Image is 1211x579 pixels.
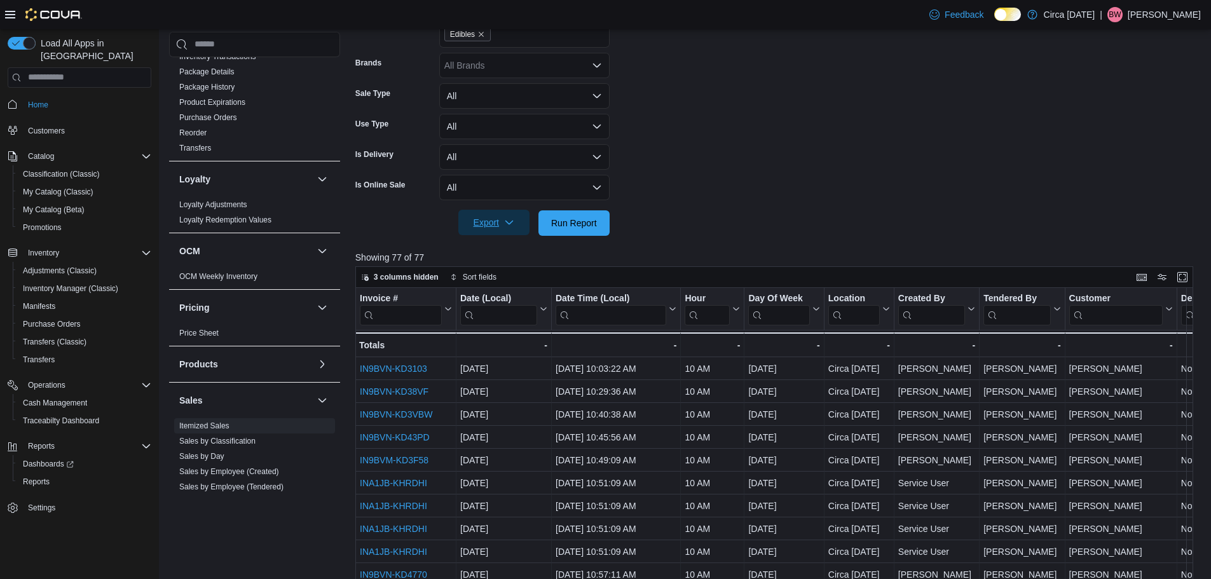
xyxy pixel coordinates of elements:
[355,119,388,129] label: Use Type
[179,301,312,314] button: Pricing
[439,114,610,139] button: All
[315,300,330,315] button: Pricing
[18,184,99,200] a: My Catalog (Classic)
[1044,7,1095,22] p: Circa [DATE]
[28,441,55,451] span: Reports
[898,544,975,559] div: Service User
[18,352,151,367] span: Transfers
[179,143,211,153] span: Transfers
[18,456,151,472] span: Dashboards
[18,317,151,332] span: Purchase Orders
[23,245,151,261] span: Inventory
[18,474,151,489] span: Reports
[538,210,610,236] button: Run Report
[18,263,102,278] a: Adjustments (Classic)
[179,394,312,407] button: Sales
[556,384,676,399] div: [DATE] 10:29:36 AM
[828,475,890,491] div: Circa [DATE]
[315,172,330,187] button: Loyalty
[1069,475,1172,491] div: [PERSON_NAME]
[169,325,340,346] div: Pricing
[1128,7,1201,22] p: [PERSON_NAME]
[748,384,819,399] div: [DATE]
[18,299,151,314] span: Manifests
[463,272,496,282] span: Sort fields
[3,498,156,517] button: Settings
[983,430,1060,445] div: [PERSON_NAME]
[179,272,257,281] a: OCM Weekly Inventory
[748,407,819,422] div: [DATE]
[458,210,530,235] button: Export
[556,407,676,422] div: [DATE] 10:40:38 AM
[23,459,74,469] span: Dashboards
[13,455,156,473] a: Dashboards
[748,292,809,325] div: Day Of Week
[898,337,975,353] div: -
[556,337,676,353] div: -
[460,453,547,468] div: [DATE]
[179,82,235,92] span: Package History
[983,292,1060,325] button: Tendered By
[828,361,890,376] div: Circa [DATE]
[13,315,156,333] button: Purchase Orders
[983,475,1060,491] div: [PERSON_NAME]
[18,413,104,428] a: Traceabilty Dashboard
[685,384,740,399] div: 10 AM
[179,144,211,153] a: Transfers
[556,292,666,304] div: Date Time (Local)
[360,432,430,442] a: IN9BVN-KD43PD
[18,395,92,411] a: Cash Management
[1069,430,1172,445] div: [PERSON_NAME]
[23,355,55,365] span: Transfers
[23,500,60,515] a: Settings
[898,292,965,304] div: Created By
[556,475,676,491] div: [DATE] 10:51:09 AM
[18,456,79,472] a: Dashboards
[23,149,59,164] button: Catalog
[477,31,485,38] button: Remove Edibles from selection in this group
[18,352,60,367] a: Transfers
[592,60,602,71] button: Open list of options
[23,378,71,393] button: Operations
[18,202,90,217] a: My Catalog (Beta)
[13,297,156,315] button: Manifests
[460,384,547,399] div: [DATE]
[828,337,890,353] div: -
[13,165,156,183] button: Classification (Classic)
[169,197,340,233] div: Loyalty
[898,453,975,468] div: [PERSON_NAME]
[374,272,439,282] span: 3 columns hidden
[179,173,210,186] h3: Loyalty
[748,430,819,445] div: [DATE]
[18,184,151,200] span: My Catalog (Classic)
[460,475,547,491] div: [DATE]
[828,407,890,422] div: Circa [DATE]
[8,90,151,550] nav: Complex example
[23,205,85,215] span: My Catalog (Beta)
[898,407,975,422] div: [PERSON_NAME]
[179,482,284,492] span: Sales by Employee (Tendered)
[828,292,880,325] div: Location
[18,317,86,332] a: Purchase Orders
[179,112,237,123] span: Purchase Orders
[1154,269,1170,285] button: Display options
[315,357,330,372] button: Products
[23,500,151,515] span: Settings
[13,351,156,369] button: Transfers
[748,292,809,304] div: Day Of Week
[898,292,965,325] div: Created By
[23,319,81,329] span: Purchase Orders
[460,337,547,353] div: -
[13,394,156,412] button: Cash Management
[685,292,730,325] div: Hour
[983,337,1060,353] div: -
[945,8,983,21] span: Feedback
[360,547,427,557] a: INA1JB-KHRDHI
[828,521,890,536] div: Circa [DATE]
[1109,7,1121,22] span: BW
[23,283,118,294] span: Inventory Manager (Classic)
[828,292,890,325] button: Location
[179,113,237,122] a: Purchase Orders
[685,407,740,422] div: 10 AM
[748,521,819,536] div: [DATE]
